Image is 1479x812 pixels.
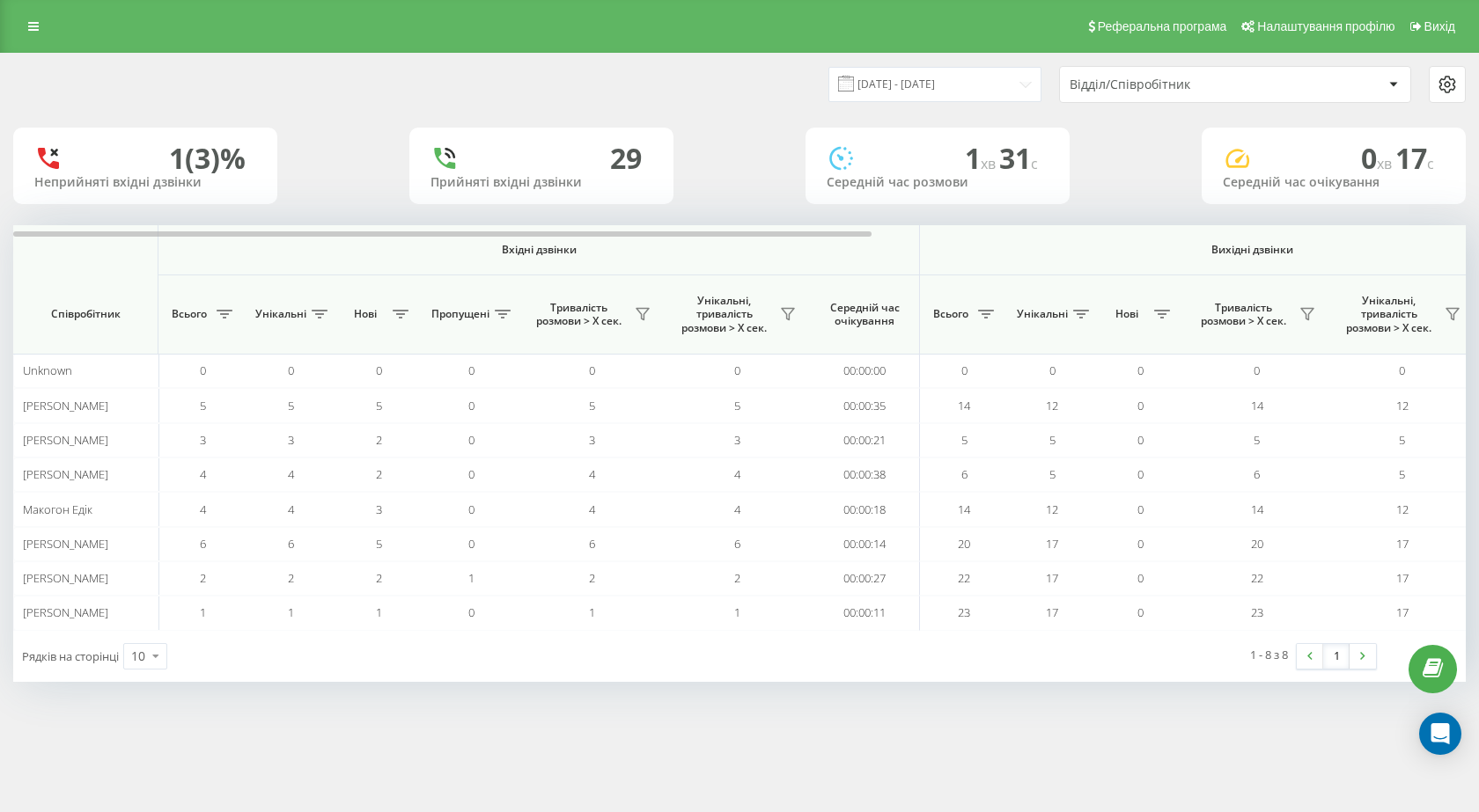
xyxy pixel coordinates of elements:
span: 4 [288,501,294,517]
span: Всього [929,307,973,321]
span: 12 [1046,501,1058,517]
span: 0 [376,362,382,378]
span: 4 [734,466,740,482]
span: 0 [1137,604,1144,620]
span: 5 [1254,432,1260,448]
span: 1 [200,604,206,620]
div: 10 [131,647,145,665]
span: 22 [1251,570,1263,586]
span: 6 [734,536,740,552]
a: 1 [1323,644,1350,669]
span: 4 [734,501,740,517]
span: 4 [200,466,206,482]
span: 0 [1137,398,1144,413]
span: 5 [1049,466,1056,482]
span: Unknown [23,362,72,378]
div: Open Intercom Messenger [1419,713,1461,755]
div: Середній час розмови [827,175,1049,190]
span: 1 [288,604,294,620]
span: 1 [589,604,595,620]
span: 0 [468,536,475,552]
span: Нові [1105,307,1149,321]
span: 17 [1395,139,1434,177]
span: 5 [376,536,382,552]
span: 2 [734,570,740,586]
span: 20 [1251,536,1263,552]
span: 0 [734,362,740,378]
span: 5 [376,398,382,413]
span: 0 [1049,362,1056,378]
span: 0 [468,466,475,482]
span: 5 [1049,432,1056,448]
span: 4 [589,501,595,517]
span: 20 [958,536,970,552]
span: 5 [589,398,595,413]
span: 0 [589,362,595,378]
span: 0 [468,501,475,517]
span: 17 [1046,570,1058,586]
span: 17 [1396,536,1409,552]
span: Реферальна програма [1098,19,1227,33]
span: [PERSON_NAME] [23,466,108,482]
span: 0 [468,362,475,378]
span: 5 [961,432,968,448]
span: 17 [1046,536,1058,552]
div: 29 [610,142,642,175]
span: Вхідні дзвінки [204,243,873,257]
span: Середній час очікування [823,301,906,328]
span: 6 [200,536,206,552]
div: 1 (3)% [169,142,246,175]
span: 0 [1137,466,1144,482]
span: 0 [468,398,475,413]
span: [PERSON_NAME] [23,536,108,552]
span: 5 [734,398,740,413]
span: 0 [1137,432,1144,448]
span: 0 [200,362,206,378]
span: 17 [1396,570,1409,586]
span: [PERSON_NAME] [23,432,108,448]
span: 3 [734,432,740,448]
span: 0 [961,362,968,378]
span: 0 [1137,501,1144,517]
span: 2 [376,432,382,448]
span: 4 [589,466,595,482]
span: 0 [288,362,294,378]
span: хв [1377,154,1395,173]
span: 4 [200,501,206,517]
span: [PERSON_NAME] [23,398,108,413]
span: 6 [589,536,595,552]
span: 22 [958,570,970,586]
span: 6 [288,536,294,552]
span: Унікальні, тривалість розмови > Х сек. [673,294,775,335]
div: Прийняті вхідні дзвінки [430,175,652,190]
span: Рядків на сторінці [22,648,119,664]
span: 17 [1396,604,1409,620]
span: 5 [1399,466,1405,482]
span: Всього [167,307,211,321]
td: 00:00:27 [810,561,920,596]
span: [PERSON_NAME] [23,570,108,586]
span: Унікальні, тривалість розмови > Х сек. [1338,294,1439,335]
div: Відділ/Співробітник [1070,77,1280,92]
span: 2 [200,570,206,586]
span: 3 [376,501,382,517]
span: 0 [1361,139,1395,177]
div: Неприйняті вхідні дзвінки [34,175,256,190]
span: Налаштування профілю [1257,19,1394,33]
span: 12 [1396,501,1409,517]
span: 0 [1254,362,1260,378]
span: Тривалість розмови > Х сек. [1193,301,1294,328]
td: 00:00:38 [810,457,920,492]
td: 00:00:35 [810,388,920,422]
span: 2 [288,570,294,586]
td: 00:00:14 [810,527,920,561]
span: Унікальні [255,307,306,321]
span: 0 [1399,362,1405,378]
span: Співробітник [28,307,143,321]
span: 3 [589,432,595,448]
span: Тривалість розмови > Х сек. [528,301,629,328]
span: Макогон Едік [23,501,92,517]
span: 5 [288,398,294,413]
td: 00:00:21 [810,423,920,457]
span: 0 [1137,536,1144,552]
